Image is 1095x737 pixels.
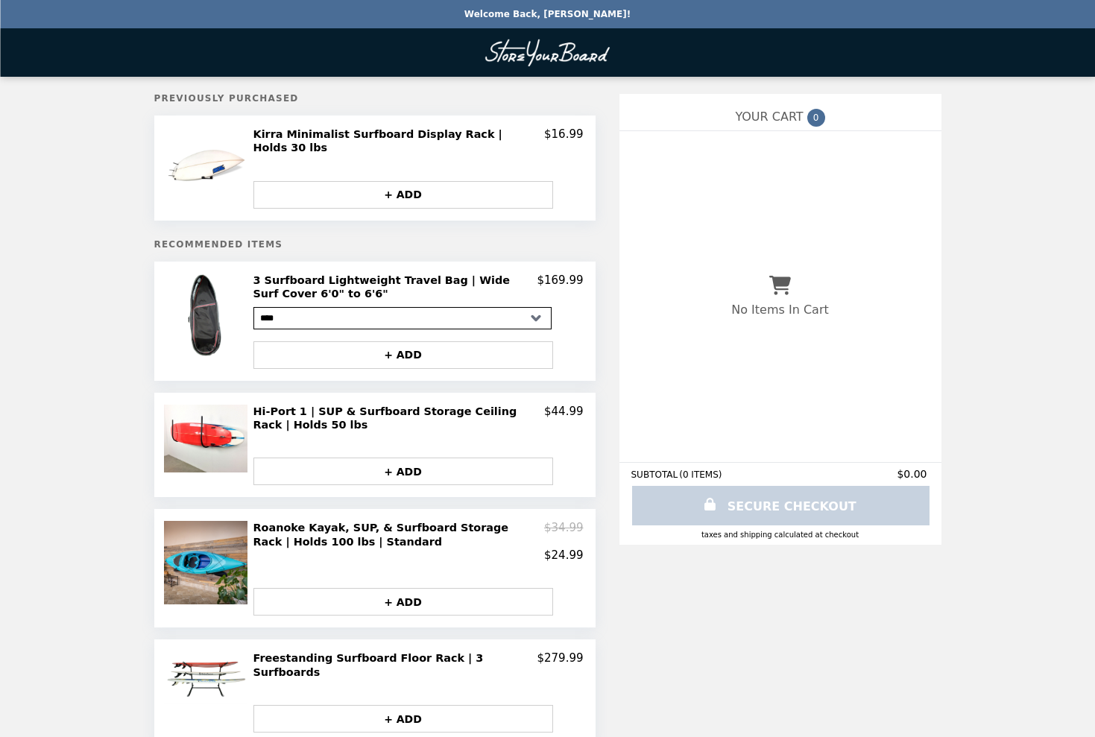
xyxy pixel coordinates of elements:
span: YOUR CART [735,110,803,124]
p: Welcome Back, [PERSON_NAME]! [464,9,631,19]
h2: Kirra Minimalist Surfboard Display Rack | Holds 30 lbs [253,127,545,155]
img: Brand Logo [485,37,610,68]
img: Freestanding Surfboard Floor Rack | 3 Surfboards [164,651,251,703]
div: Taxes and Shipping calculated at checkout [631,531,930,539]
p: $24.99 [544,548,584,562]
button: + ADD [253,181,553,209]
h5: Previously Purchased [154,93,596,104]
h2: Roanoke Kayak, SUP, & Surfboard Storage Rack | Holds 100 lbs | Standard [253,521,545,548]
h5: Recommended Items [154,239,596,250]
p: $16.99 [544,127,584,155]
button: + ADD [253,341,553,369]
select: Select a product variant [253,307,552,329]
p: $169.99 [537,273,583,301]
h2: Freestanding Surfboard Floor Rack | 3 Surfboards [253,651,537,679]
button: + ADD [253,705,553,733]
img: Hi-Port 1 | SUP & Surfboard Storage Ceiling Rack | Holds 50 lbs [164,405,251,472]
h2: 3 Surfboard Lightweight Travel Bag | Wide Surf Cover 6'0" to 6'6" [253,273,537,301]
p: $34.99 [544,521,584,548]
img: Kirra Minimalist Surfboard Display Rack | Holds 30 lbs [165,127,250,209]
h2: Hi-Port 1 | SUP & Surfboard Storage Ceiling Rack | Holds 50 lbs [253,405,545,432]
img: 3 Surfboard Lightweight Travel Bag | Wide Surf Cover 6'0" to 6'6" [164,273,251,357]
p: $44.99 [544,405,584,432]
p: $279.99 [537,651,583,679]
p: No Items In Cart [731,303,828,317]
button: + ADD [253,458,553,485]
span: ( 0 ITEMS ) [679,469,722,480]
img: Roanoke Kayak, SUP, & Surfboard Storage Rack | Holds 100 lbs | Standard [164,521,251,604]
span: SUBTOTAL [631,469,680,480]
button: + ADD [253,588,553,616]
span: 0 [807,109,825,127]
span: $0.00 [897,468,929,480]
